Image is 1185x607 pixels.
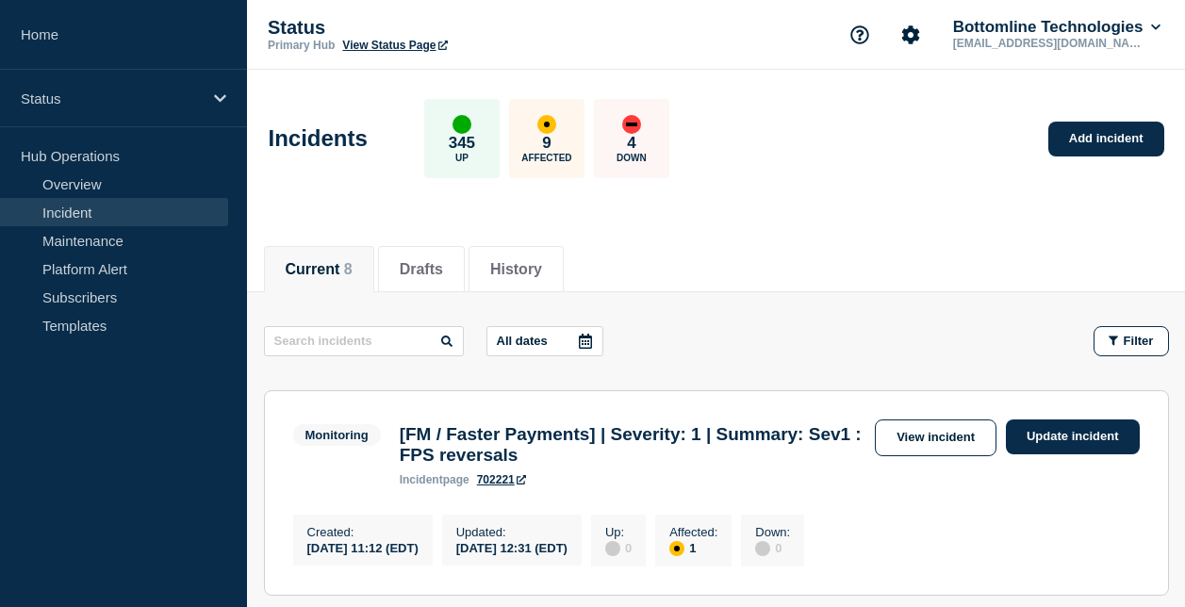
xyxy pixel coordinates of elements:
span: incident [400,473,443,486]
a: Add incident [1048,122,1164,156]
h1: Incidents [269,125,368,152]
button: Filter [1094,326,1169,356]
div: disabled [755,541,770,556]
button: Account settings [891,15,930,55]
p: Down : [755,525,790,539]
div: up [453,115,471,134]
p: page [400,473,469,486]
button: Current 8 [286,261,353,278]
button: Support [840,15,880,55]
p: Updated : [456,525,568,539]
span: Filter [1124,334,1154,348]
p: Status [268,17,645,39]
button: History [490,261,542,278]
div: [DATE] 11:12 (EDT) [307,539,419,555]
a: View incident [875,419,996,456]
a: Update incident [1006,419,1140,454]
span: Monitoring [293,424,381,446]
button: Drafts [400,261,443,278]
p: Up [455,153,469,163]
p: 345 [449,134,475,153]
p: 9 [542,134,551,153]
div: affected [537,115,556,134]
div: down [622,115,641,134]
button: All dates [486,326,603,356]
p: All dates [497,334,548,348]
p: Up : [605,525,632,539]
p: 4 [627,134,635,153]
button: Bottomline Technologies [949,18,1164,37]
p: Affected [521,153,571,163]
p: Status [21,90,202,107]
span: 8 [344,261,353,277]
div: affected [669,541,684,556]
div: 0 [605,539,632,556]
div: [DATE] 12:31 (EDT) [456,539,568,555]
p: Down [617,153,647,163]
div: disabled [605,541,620,556]
input: Search incidents [264,326,464,356]
div: 0 [755,539,790,556]
div: 1 [669,539,717,556]
p: [EMAIL_ADDRESS][DOMAIN_NAME] [949,37,1145,50]
p: Affected : [669,525,717,539]
h3: [FM / Faster Payments] | Severity: 1 | Summary: Sev1 : FPS reversals [400,424,865,466]
a: View Status Page [342,39,447,52]
p: Primary Hub [268,39,335,52]
p: Created : [307,525,419,539]
a: 702221 [477,473,526,486]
